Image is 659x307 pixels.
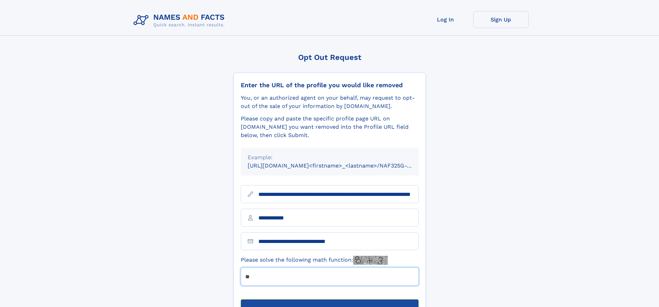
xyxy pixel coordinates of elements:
[241,94,419,110] div: You, or an authorized agent on your behalf, may request to opt-out of the sale of your informatio...
[248,153,412,162] div: Example:
[248,162,432,169] small: [URL][DOMAIN_NAME]<firstname>_<lastname>/NAF325G-xxxxxxxx
[241,81,419,89] div: Enter the URL of the profile you would like removed
[418,11,473,28] a: Log In
[234,53,426,62] div: Opt Out Request
[131,11,230,30] img: Logo Names and Facts
[241,115,419,139] div: Please copy and paste the specific profile page URL on [DOMAIN_NAME] you want removed into the Pr...
[473,11,529,28] a: Sign Up
[241,256,388,265] label: Please solve the following math function:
